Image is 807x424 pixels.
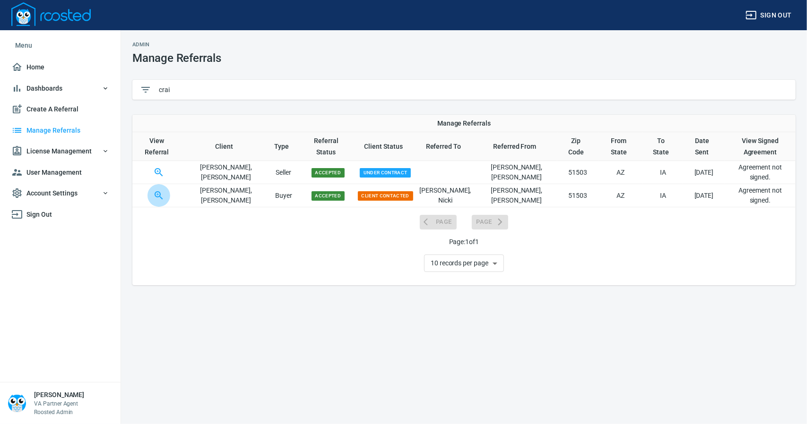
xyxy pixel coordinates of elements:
[11,125,109,136] span: Manage Referrals
[300,132,356,161] th: Toggle SortBy
[725,132,796,161] th: View Signed Agreement
[643,184,683,207] td: IA
[34,408,84,416] p: Roosted Admin
[415,186,476,205] p: [PERSON_NAME] , Nicki
[476,132,557,161] th: Toggle SortBy
[8,394,26,413] img: Person
[683,132,725,161] th: Toggle SortBy
[356,132,415,161] th: Toggle SortBy
[11,187,109,199] span: Account Settings
[476,162,557,182] p: [PERSON_NAME] , [PERSON_NAME]
[557,132,598,161] th: Toggle SortBy
[11,103,109,115] span: Create A Referral
[185,186,267,205] p: [PERSON_NAME] , [PERSON_NAME]
[8,204,113,225] a: Sign Out
[8,141,113,162] button: License Management
[34,399,84,408] p: VA Partner Agent
[599,132,643,161] th: Toggle SortBy
[312,191,345,201] span: Accepted
[132,51,221,65] h1: Manage Referrals
[358,191,413,201] span: Client Contacted
[643,132,683,161] th: Toggle SortBy
[8,99,113,120] a: Create A Referral
[267,132,301,161] th: Toggle SortBy
[8,34,113,57] li: Menu
[132,132,185,161] th: View Referral
[729,162,792,182] p: Agreement not signed.
[8,183,113,204] button: Account Settings
[8,78,113,99] button: Dashboards
[415,132,476,161] th: Toggle SortBy
[360,168,411,178] span: Under Contract
[267,168,301,178] p: Seller
[11,83,109,94] span: Dashboards
[132,115,796,132] th: Manage Referrals
[599,161,643,184] td: AZ
[729,186,792,205] p: Agreement not signed.
[746,9,792,21] span: Sign out
[8,120,113,141] a: Manage Referrals
[312,168,345,178] span: Accepted
[742,7,796,24] button: Sign out
[599,184,643,207] td: AZ
[185,132,267,161] th: Toggle SortBy
[476,186,557,205] p: [PERSON_NAME] , [PERSON_NAME]
[8,162,113,183] a: User Management
[132,237,796,247] p: Page: 1 of 1
[11,61,109,73] span: Home
[185,162,267,182] p: [PERSON_NAME] , [PERSON_NAME]
[683,168,725,178] p: [DATE]
[557,161,598,184] td: 51503
[34,390,84,399] h6: [PERSON_NAME]
[11,145,109,157] span: License Management
[11,167,109,178] span: User Management
[159,83,788,97] input: Type to Filter
[8,57,113,78] a: Home
[11,2,91,26] img: Logo
[11,209,109,220] span: Sign Out
[767,382,800,417] iframe: Chat
[683,191,725,201] p: [DATE]
[267,191,301,201] p: Buyer
[643,161,683,184] td: IA
[132,42,221,48] h2: Admin
[557,184,598,207] td: 51503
